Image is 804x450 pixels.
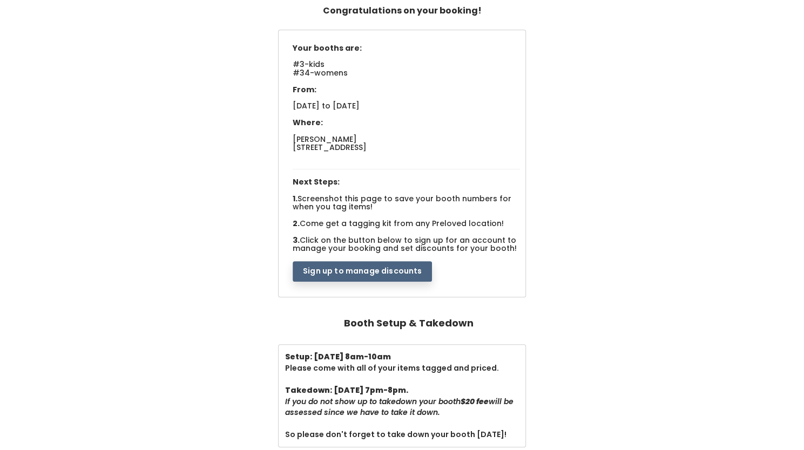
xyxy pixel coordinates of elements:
div: Please come with all of your items tagged and priced. So please don't forget to take down your bo... [285,351,519,440]
span: [PERSON_NAME] [STREET_ADDRESS] [293,134,367,153]
span: Come get a tagging kit from any Preloved location! [300,218,504,229]
span: #3-kids [293,59,325,76]
div: 1. 2. 3. [287,39,525,282]
b: Setup: [DATE] 8am-10am [285,351,391,362]
span: Click on the button below to sign up for an account to manage your booking and set discounts for ... [293,235,517,254]
span: From: [293,84,316,95]
h5: Congratulations on your booking! [323,1,482,21]
span: Next Steps: [293,176,340,187]
span: #34-womens [293,67,348,85]
button: Sign up to manage discounts [293,261,432,282]
i: If you do not show up to takedown your booth will be assessed since we have to take it down. [285,396,514,418]
span: Screenshot this page to save your booth numbers for when you tag items! [293,193,511,212]
span: Where: [293,117,323,128]
b: Takedown: [DATE] 7pm-8pm. [285,385,408,396]
span: Your booths are: [293,43,362,53]
a: Sign up to manage discounts [293,265,432,276]
span: [DATE] to [DATE] [293,100,360,111]
b: $20 fee [461,396,489,407]
h4: Booth Setup & Takedown [344,312,474,334]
